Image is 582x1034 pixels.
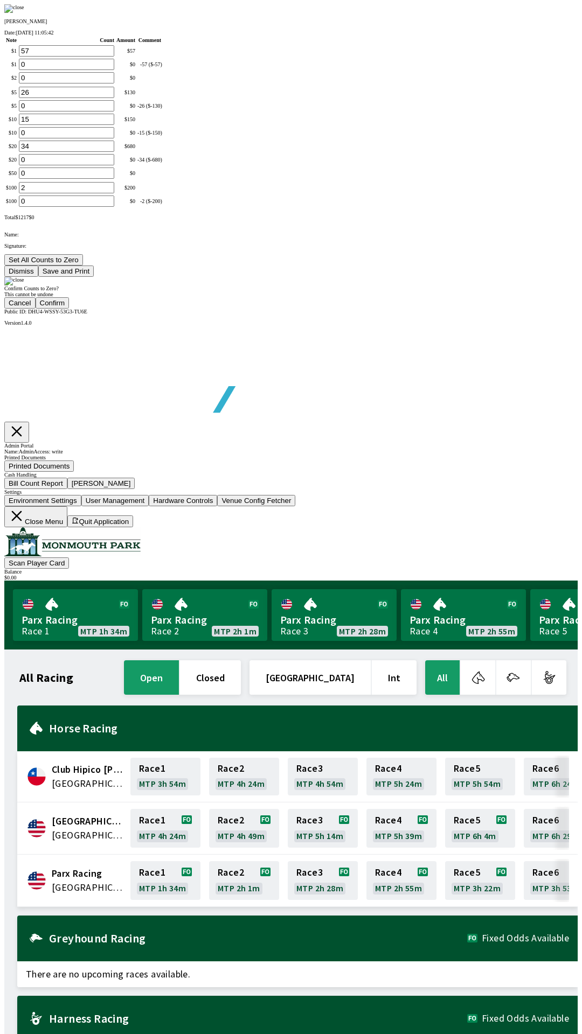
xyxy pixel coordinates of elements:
[532,816,559,825] span: Race 6
[339,627,386,635] span: MTP 2h 28m
[4,489,578,495] div: Settings
[5,167,17,179] td: $ 50
[4,569,578,575] div: Balance
[28,309,87,315] span: DHU4-WSSY-53G3-TU6E
[180,660,241,695] button: closed
[49,934,467,942] h2: Greyhound Racing
[296,832,343,840] span: MTP 5h 14m
[4,214,578,220] div: Total
[410,613,517,627] span: Parx Racing
[5,45,17,57] td: $ 1
[272,589,397,641] a: Parx RacingRace 3MTP 2h 28m
[454,764,480,773] span: Race 5
[139,764,165,773] span: Race 1
[116,130,135,136] div: $ 0
[4,449,578,455] div: Name: Admin Access: write
[280,613,388,627] span: Parx Racing
[116,48,135,54] div: $ 57
[445,809,515,848] a: Race5MTP 6h 4m
[454,832,496,840] span: MTP 6h 4m
[375,868,401,877] span: Race 4
[280,627,308,635] div: Race 3
[151,613,259,627] span: Parx Racing
[38,266,94,277] button: Save and Print
[124,660,179,695] button: open
[4,243,578,249] p: Signature:
[116,61,135,67] div: $ 0
[4,30,578,36] div: Date:
[218,764,244,773] span: Race 2
[4,254,83,266] button: Set All Counts to Zero
[130,861,200,900] a: Race1MTP 1h 34m
[288,758,358,795] a: Race3MTP 4h 54m
[454,779,501,788] span: MTP 5h 54m
[49,1014,467,1023] h2: Harness Racing
[4,478,67,489] button: Bill Count Report
[375,779,422,788] span: MTP 5h 24m
[532,764,559,773] span: Race 6
[539,627,567,635] div: Race 5
[130,809,200,848] a: Race1MTP 4h 24m
[5,195,17,207] td: $ 100
[67,478,135,489] button: [PERSON_NAME]
[218,816,244,825] span: Race 2
[4,320,578,326] div: Version 1.4.0
[116,116,135,122] div: $ 150
[5,58,17,71] td: $ 1
[137,61,162,67] div: -57 ($-57)
[4,460,74,472] button: Printed Documents
[137,198,162,204] div: -2 ($-200)
[218,779,265,788] span: MTP 4h 24m
[137,37,163,44] th: Comment
[4,309,578,315] div: Public ID:
[4,232,578,237] p: Name:
[4,495,81,506] button: Environment Settings
[4,18,578,24] p: [PERSON_NAME]
[5,86,17,99] td: $ 5
[116,89,135,95] div: $ 130
[52,828,124,842] span: United States
[5,72,17,84] td: $ 2
[218,832,265,840] span: MTP 4h 49m
[532,868,559,877] span: Race 6
[52,777,124,791] span: Chile
[375,884,422,892] span: MTP 2h 55m
[137,157,162,163] div: -34 ($-680)
[116,75,135,81] div: $ 0
[13,589,138,641] a: Parx RacingRace 1MTP 1h 34m
[137,103,162,109] div: -26 ($-130)
[410,627,438,635] div: Race 4
[445,758,515,795] a: Race5MTP 5h 54m
[218,884,260,892] span: MTP 2h 1m
[296,764,323,773] span: Race 3
[116,103,135,109] div: $ 0
[288,809,358,848] a: Race3MTP 5h 14m
[250,660,371,695] button: [GEOGRAPHIC_DATA]
[116,198,135,204] div: $ 0
[5,100,17,112] td: $ 5
[468,627,515,635] span: MTP 2h 55m
[52,867,124,881] span: Parx Racing
[22,627,50,635] div: Race 1
[375,832,422,840] span: MTP 5h 39m
[52,763,124,777] span: Club Hipico Concepcion
[4,4,24,13] img: close
[15,214,29,220] span: $ 1217
[5,127,17,139] td: $ 10
[445,861,515,900] a: Race5MTP 3h 22m
[29,326,338,439] img: global tote logo
[454,884,501,892] span: MTP 3h 22m
[116,185,135,191] div: $ 200
[116,157,135,163] div: $ 0
[137,130,162,136] div: -15 ($-150)
[22,613,129,627] span: Parx Racing
[5,37,17,44] th: Note
[139,816,165,825] span: Race 1
[482,1014,569,1023] span: Fixed Odds Available
[296,868,323,877] span: Race 3
[142,589,267,641] a: Parx RacingRace 2MTP 2h 1m
[4,291,578,297] div: This cannot be undone
[366,809,436,848] a: Race4MTP 5h 39m
[209,758,279,795] a: Race2MTP 4h 24m
[81,495,149,506] button: User Management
